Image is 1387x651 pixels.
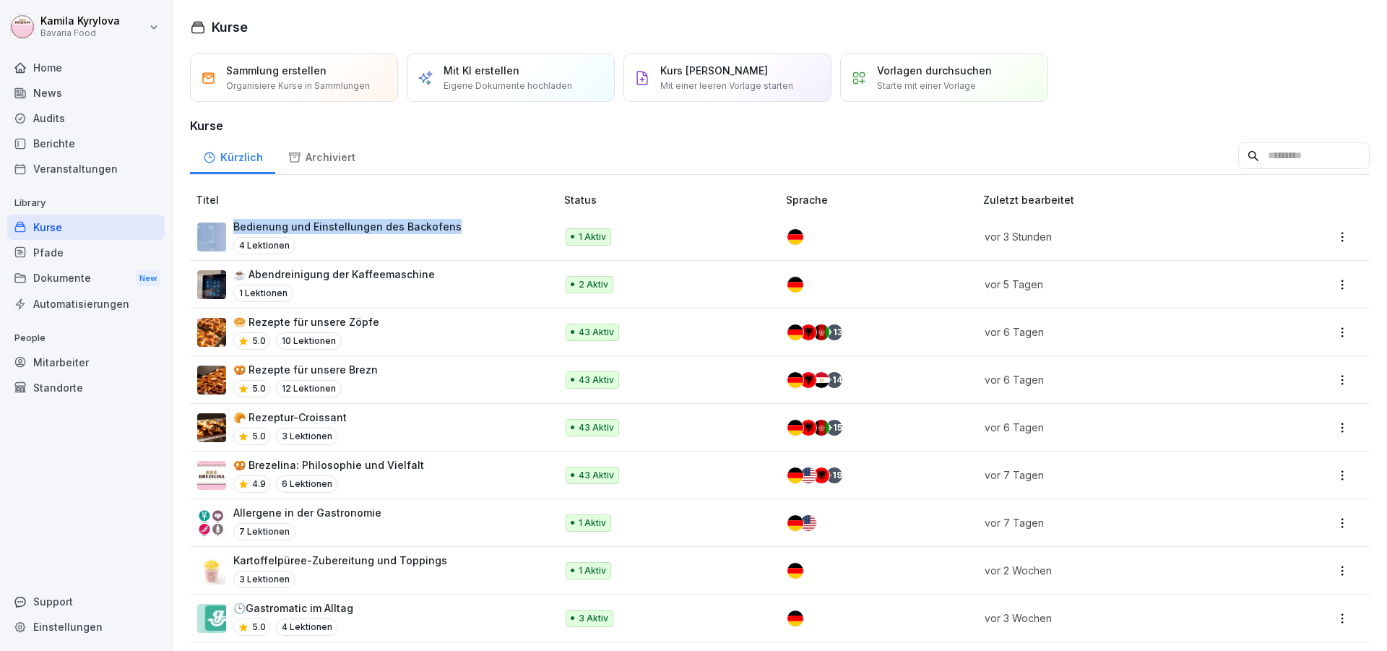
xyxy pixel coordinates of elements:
p: Eigene Dokumente hochladen [444,79,572,92]
p: 🕒Gastromatic im Alltag [233,600,353,616]
img: ur5kfpj4g1mhuir9rzgpc78h.png [197,556,226,585]
p: 1 Aktiv [579,564,606,577]
p: vor 6 Tagen [985,372,1253,387]
p: Zuletzt bearbeitet [983,192,1271,207]
a: Einstellungen [7,614,165,639]
a: Mitarbeiter [7,350,165,375]
a: Automatisierungen [7,291,165,316]
p: 3 Lektionen [233,571,295,588]
img: um2bbbjq4dbxxqlrsbhdtvqt.png [197,270,226,299]
p: Kartoffelpüree-Zubereitung und Toppings [233,553,447,568]
p: Organisiere Kurse in Sammlungen [226,79,370,92]
img: g80a8fc6kexzniuu9it64ulf.png [197,318,226,347]
p: 🥨 Brezelina: Philosophie und Vielfalt [233,457,424,473]
p: Bedienung und Einstellungen des Backofens [233,219,462,234]
p: 3 Lektionen [276,428,338,445]
p: 2 Aktiv [579,278,608,291]
a: News [7,80,165,105]
img: de.svg [787,515,803,531]
p: vor 6 Tagen [985,324,1253,340]
p: 🥨 Rezepte für unsere Brezn [233,362,378,377]
p: 10 Lektionen [276,332,342,350]
p: vor 3 Stunden [985,229,1253,244]
p: Kurs [PERSON_NAME] [660,63,768,78]
p: 43 Aktiv [579,469,614,482]
a: Audits [7,105,165,131]
a: Pfade [7,240,165,265]
div: + 19 [826,467,842,483]
p: 🥐 Rezeptur-Croissant [233,410,347,425]
p: Library [7,191,165,215]
div: New [136,270,160,287]
div: + 13 [826,324,842,340]
p: 1 Aktiv [579,230,606,243]
a: DokumenteNew [7,265,165,292]
img: de.svg [787,467,803,483]
p: Bavaria Food [40,28,120,38]
img: af.svg [813,420,829,436]
p: 🥯 Rezepte für unsere Zöpfe [233,314,379,329]
div: Support [7,589,165,614]
img: zf1diywe2uika4nfqdkmjb3e.png [197,604,226,633]
p: Starte mit einer Vorlage [877,79,976,92]
p: Sprache [786,192,977,207]
img: al.svg [800,372,816,388]
div: + 15 [826,420,842,436]
a: Veranstaltungen [7,156,165,181]
h1: Kurse [212,17,248,37]
p: 7 Lektionen [233,523,295,540]
div: + 14 [826,372,842,388]
div: Standorte [7,375,165,400]
img: wi6qaxf14ni09ll6d10wcg5r.png [197,509,226,538]
p: People [7,327,165,350]
img: af.svg [813,324,829,340]
img: us.svg [800,515,816,531]
div: Dokumente [7,265,165,292]
img: de.svg [787,563,803,579]
img: al.svg [800,420,816,436]
a: Home [7,55,165,80]
div: Kurse [7,215,165,240]
p: 5.0 [252,430,266,443]
a: Berichte [7,131,165,156]
p: 43 Aktiv [579,374,614,387]
img: de.svg [787,277,803,293]
img: l09wtd12x1dawatepxod0wyo.png [197,223,226,251]
img: al.svg [800,324,816,340]
p: Status [564,192,780,207]
div: Kürzlich [190,137,275,174]
p: Sammlung erstellen [226,63,327,78]
p: 4 Lektionen [276,618,338,636]
p: Kamila Kyrylova [40,15,120,27]
p: vor 5 Tagen [985,277,1253,292]
p: vor 7 Tagen [985,467,1253,483]
img: us.svg [800,467,816,483]
img: eg.svg [813,372,829,388]
p: 4.9 [252,478,266,491]
img: de.svg [787,420,803,436]
p: 3 Aktiv [579,612,608,625]
p: 5.0 [252,335,266,348]
p: vor 7 Tagen [985,515,1253,530]
p: 4 Lektionen [233,237,295,254]
a: Archiviert [275,137,368,174]
img: de.svg [787,372,803,388]
p: 1 Lektionen [233,285,293,302]
img: de.svg [787,324,803,340]
p: 43 Aktiv [579,326,614,339]
p: 12 Lektionen [276,380,342,397]
img: al.svg [813,467,829,483]
p: 43 Aktiv [579,421,614,434]
p: vor 3 Wochen [985,611,1253,626]
p: Titel [196,192,558,207]
img: fkzffi32ddptk8ye5fwms4as.png [197,461,226,490]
